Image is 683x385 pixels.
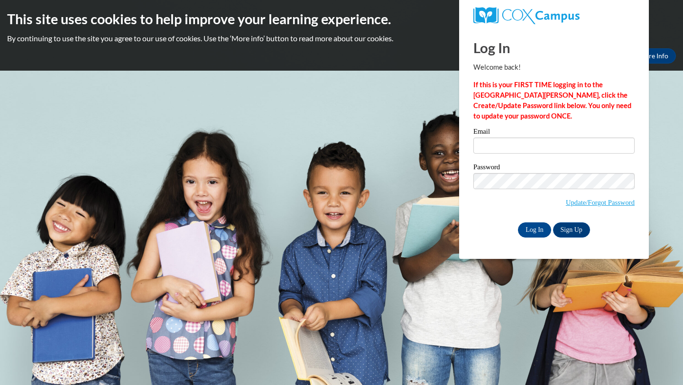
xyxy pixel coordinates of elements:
[518,222,551,238] input: Log In
[553,222,590,238] a: Sign Up
[473,81,631,120] strong: If this is your FIRST TIME logging in to the [GEOGRAPHIC_DATA][PERSON_NAME], click the Create/Upd...
[473,7,635,24] a: COX Campus
[473,164,635,173] label: Password
[473,38,635,57] h1: Log In
[7,9,676,28] h2: This site uses cookies to help improve your learning experience.
[566,199,635,206] a: Update/Forgot Password
[7,33,676,44] p: By continuing to use the site you agree to our use of cookies. Use the ‘More info’ button to read...
[473,7,580,24] img: COX Campus
[631,48,676,64] a: More Info
[473,128,635,137] label: Email
[473,62,635,73] p: Welcome back!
